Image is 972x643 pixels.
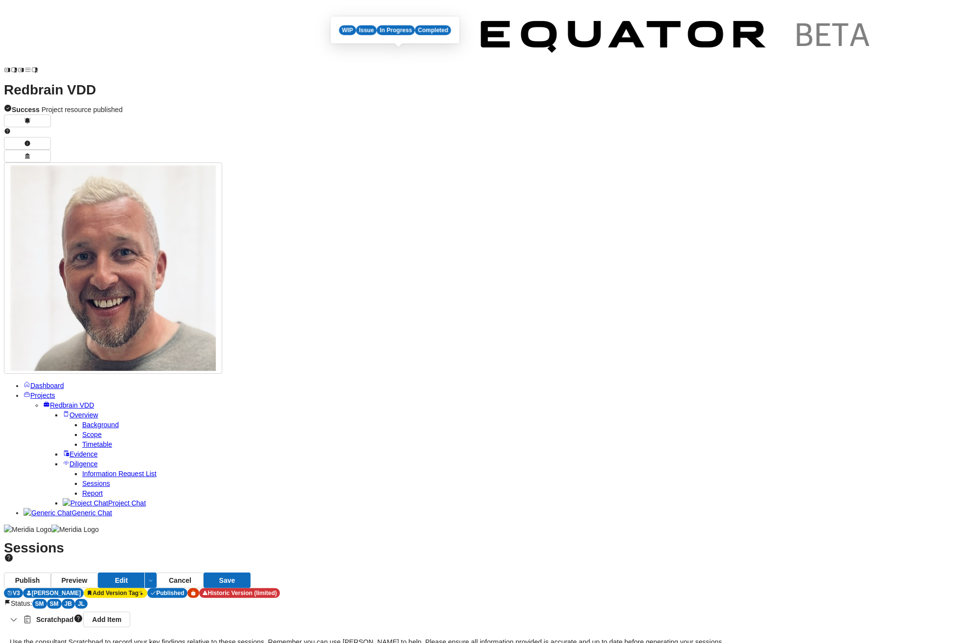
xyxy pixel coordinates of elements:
span: Status: [11,599,32,607]
button: ScratchpadAdd Item [4,609,968,630]
div: JB [62,599,75,609]
div: Issue [356,25,377,35]
a: Scope [82,431,102,438]
a: Generic ChatGeneric Chat [23,509,112,517]
img: Customer Logo [464,4,890,73]
div: [PERSON_NAME] [23,588,84,598]
img: Profile Icon [10,165,216,371]
strong: Scratchpad [36,615,73,624]
div: V 3 [4,588,23,598]
a: Project ChatProject Chat [63,499,146,507]
img: Meridia Logo [4,525,51,534]
span: Diligence [69,460,98,468]
span: Projects [30,391,55,399]
img: Meridia Logo [51,525,99,534]
span: Generic Chat [71,509,112,517]
a: Sessions [82,480,110,487]
button: Save [204,573,251,588]
div: WIP [339,25,356,35]
div: Historic Version (limited) [199,588,280,598]
a: Projects [23,391,55,399]
a: Diligence [63,460,98,468]
a: Information Request List [82,470,157,478]
span: Evidence [69,450,98,458]
div: SM [32,599,47,609]
button: Publish [4,573,51,588]
img: Generic Chat [23,508,71,518]
a: Redbrain VDD [43,401,94,409]
img: Customer Logo [38,4,464,73]
button: Edit [98,573,145,588]
a: Background [82,421,119,429]
h1: Redbrain VDD [4,85,968,95]
a: Overview [63,411,98,419]
div: Completed [415,25,451,35]
div: SM [47,599,62,609]
span: Project resource published [12,106,122,114]
strong: Success [12,106,40,114]
span: Dashboard [30,382,64,390]
h1: Sessions [4,543,968,563]
span: Overview [69,411,98,419]
button: Cancel [157,573,204,588]
div: Click to add version tag [84,588,147,598]
span: Project Chat [108,499,146,507]
div: JL [75,599,88,609]
a: Report [82,489,103,497]
button: Edit [145,573,157,588]
span: Redbrain VDD [50,401,94,409]
a: Add Item [83,612,130,627]
a: Dashboard [23,382,64,390]
img: Project Chat [63,498,108,508]
div: In Progress [377,25,415,35]
div: By you on now [147,588,187,598]
a: Evidence [63,450,98,458]
button: Preview [51,573,98,588]
a: Timetable [82,440,112,448]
